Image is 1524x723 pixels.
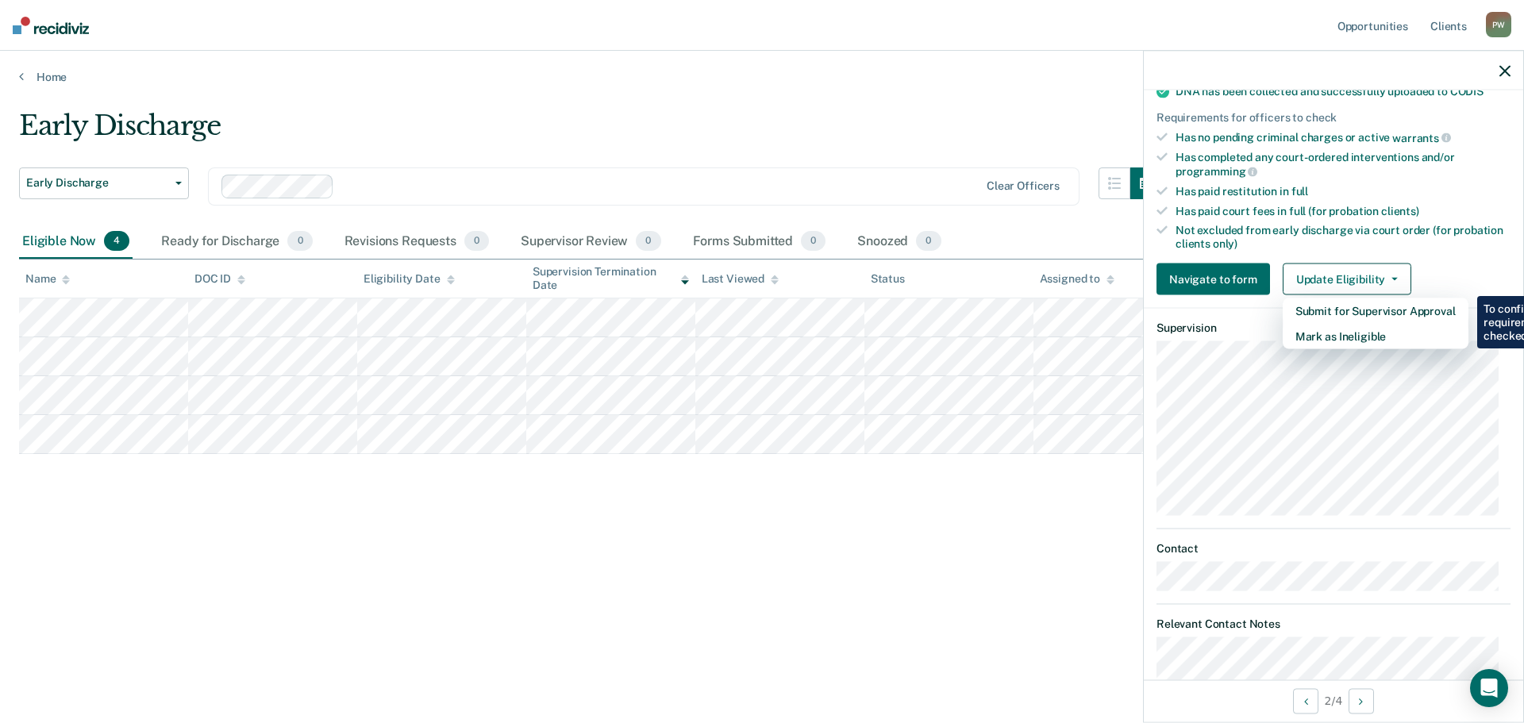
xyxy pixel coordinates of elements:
[287,231,312,252] span: 0
[1291,184,1308,197] span: full
[364,272,455,286] div: Eligibility Date
[801,231,825,252] span: 0
[1040,272,1114,286] div: Assigned to
[25,272,70,286] div: Name
[1392,131,1451,144] span: warrants
[19,225,133,260] div: Eligible Now
[19,70,1505,84] a: Home
[702,272,779,286] div: Last Viewed
[1156,321,1511,335] dt: Supervision
[26,176,169,190] span: Early Discharge
[916,231,941,252] span: 0
[871,272,905,286] div: Status
[1176,204,1511,217] div: Has paid court fees in full (for probation
[1381,204,1419,217] span: clients)
[1293,688,1318,713] button: Previous Opportunity
[690,225,829,260] div: Forms Submitted
[1144,679,1523,721] div: 2 / 4
[987,179,1060,193] div: Clear officers
[1283,263,1411,295] button: Update Eligibility
[1176,130,1511,144] div: Has no pending criminal charges or active
[1176,85,1511,98] div: DNA has been collected and successfully uploaded to
[13,17,89,34] img: Recidiviz
[1156,111,1511,125] div: Requirements for officers to check
[1156,541,1511,555] dt: Contact
[158,225,315,260] div: Ready for Discharge
[194,272,245,286] div: DOC ID
[1486,12,1511,37] div: P W
[341,225,492,260] div: Revisions Requests
[1450,85,1484,98] span: CODIS
[1176,224,1511,251] div: Not excluded from early discharge via court order (for probation clients
[1349,688,1374,713] button: Next Opportunity
[533,265,689,292] div: Supervision Termination Date
[1156,263,1270,295] button: Navigate to form
[464,231,489,252] span: 0
[636,231,660,252] span: 0
[19,110,1162,155] div: Early Discharge
[1176,165,1257,178] span: programming
[1470,669,1508,707] div: Open Intercom Messenger
[1156,263,1276,295] a: Navigate to form
[1176,151,1511,178] div: Has completed any court-ordered interventions and/or
[1283,324,1468,349] button: Mark as Ineligible
[104,231,129,252] span: 4
[518,225,664,260] div: Supervisor Review
[1283,298,1468,324] button: Submit for Supervisor Approval
[1176,184,1511,198] div: Has paid restitution in
[854,225,944,260] div: Snoozed
[1213,237,1237,250] span: only)
[1156,617,1511,631] dt: Relevant Contact Notes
